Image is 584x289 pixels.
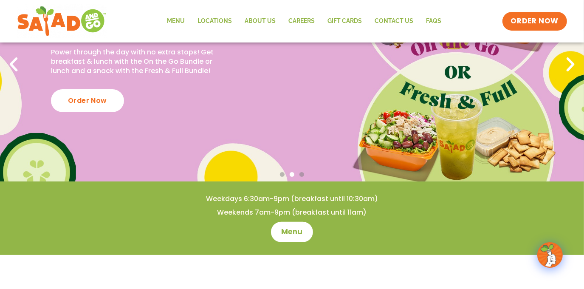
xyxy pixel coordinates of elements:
[369,11,420,31] a: Contact Us
[51,48,227,76] p: Power through the day with no extra stops! Get breakfast & lunch with the On the Go Bundle or lun...
[17,194,567,204] h4: Weekdays 6:30am-9pm (breakfast until 10:30am)
[280,172,285,177] span: Go to slide 1
[290,172,294,177] span: Go to slide 2
[161,11,192,31] a: Menu
[322,11,369,31] a: GIFT CARDS
[17,4,107,38] img: new-SAG-logo-768×292
[282,11,322,31] a: Careers
[17,208,567,217] h4: Weekends 7am-9pm (breakfast until 11am)
[51,89,124,112] div: Order Now
[502,12,567,31] a: ORDER NOW
[192,11,239,31] a: Locations
[561,55,580,74] div: Next slide
[299,172,304,177] span: Go to slide 3
[239,11,282,31] a: About Us
[161,11,448,31] nav: Menu
[4,55,23,74] div: Previous slide
[281,227,303,237] span: Menu
[271,222,313,242] a: Menu
[420,11,448,31] a: FAQs
[538,243,562,267] img: wpChatIcon
[511,16,559,26] span: ORDER NOW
